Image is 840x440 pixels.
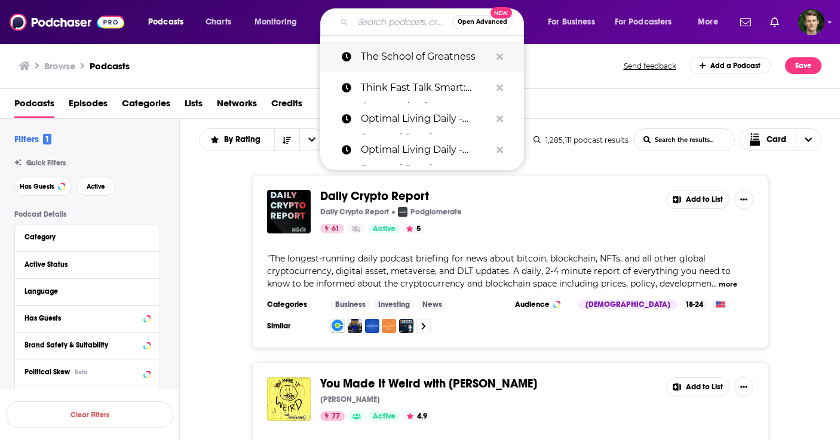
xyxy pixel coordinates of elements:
[43,134,51,144] span: 1
[361,103,490,134] p: Optimal Living Daily - Personal Development and Self-Improvement
[267,300,321,309] h3: Categories
[320,189,429,204] span: Daily Crypto Report
[410,207,462,217] p: Podglomerate
[87,183,105,190] span: Active
[689,57,771,74] a: Add a Podcast
[24,364,150,379] button: Political SkewBeta
[734,377,753,396] button: Show More Button
[69,94,108,118] a: Episodes
[320,72,524,103] a: Think Fast Talk Smart: Communication Techniques
[490,7,512,19] span: New
[271,94,302,118] a: Credits
[255,14,297,30] span: Monitoring
[24,257,150,272] button: Active Status
[332,8,535,36] div: Search podcasts, credits, & more...
[185,94,203,118] a: Lists
[332,223,339,235] span: 61
[140,13,199,32] button: open menu
[200,136,274,144] button: open menu
[90,60,130,72] a: Podcasts
[320,103,524,134] a: Optimal Living Daily - Personal Development and Self-Improvement
[458,19,507,25] span: Open Advanced
[698,14,718,30] span: More
[734,190,753,209] button: Show More Button
[767,136,786,144] span: Card
[398,207,462,217] a: PodglomeratePodglomerate
[6,401,173,428] button: Clear Filters
[539,13,610,32] button: open menu
[353,13,452,32] input: Search podcasts, credits, & more...
[267,377,311,421] a: You Made It Weird with Pete Holmes
[615,14,672,30] span: For Podcasters
[267,190,311,233] img: Daily Crypto Report
[24,260,142,269] div: Active Status
[24,314,140,322] div: Has Guests
[666,377,729,396] button: Add to List
[548,14,595,30] span: For Business
[361,134,490,165] p: Optimal Living Daily - Personal Development and Self-Improvement
[320,207,389,217] p: Daily Crypto Report
[320,224,344,233] a: 61
[382,319,396,333] a: The DYOR Podcast - Blockchain, Bitcoin & Cryptocurrency
[14,210,160,219] p: Podcast Details
[224,136,265,144] span: By Rating
[399,319,413,333] img: The Crypto Conversation
[403,224,424,233] button: 5
[712,278,717,289] span: ...
[274,129,299,150] button: Sort Direction
[267,253,731,289] span: "
[24,341,140,349] div: Brand Safety & Suitability
[365,319,379,333] img: QuantLayer Podcast
[24,229,150,244] button: Category
[14,177,72,196] button: Has Guests
[330,319,345,333] img: The Cryptoverse
[217,94,257,118] a: Networks
[320,190,429,203] a: Daily Crypto Report
[373,223,396,235] span: Active
[24,287,142,296] div: Language
[719,279,737,290] button: more
[368,411,400,421] a: Active
[206,14,231,30] span: Charts
[15,386,160,413] button: Show More
[798,9,824,35] button: Show profile menu
[361,41,490,72] p: The School of Greatness
[320,41,524,72] a: The School of Greatness
[320,377,537,390] a: You Made It Weird with [PERSON_NAME]
[299,129,324,150] button: open menu
[122,94,170,118] a: Categories
[798,9,824,35] img: User Profile
[24,337,150,352] button: Brand Safety & Suitability
[689,13,733,32] button: open menu
[320,411,345,421] a: 77
[785,57,821,74] button: Save
[14,94,54,118] a: Podcasts
[199,128,325,151] h2: Choose List sort
[24,233,142,241] div: Category
[607,13,689,32] button: open menu
[330,300,370,309] a: Business
[740,128,822,151] button: Choose View
[10,11,124,33] img: Podchaser - Follow, Share and Rate Podcasts
[373,411,396,423] span: Active
[44,60,75,72] h3: Browse
[765,12,784,32] a: Show notifications dropdown
[398,207,407,217] img: Podglomerate
[735,12,756,32] a: Show notifications dropdown
[75,368,88,376] div: Beta
[198,13,238,32] a: Charts
[14,133,51,144] h2: Filters
[148,14,183,30] span: Podcasts
[361,72,490,103] p: Think Fast Talk Smart: Communication Techniques
[534,136,629,144] div: 1,285,111 podcast results
[368,224,400,233] a: Active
